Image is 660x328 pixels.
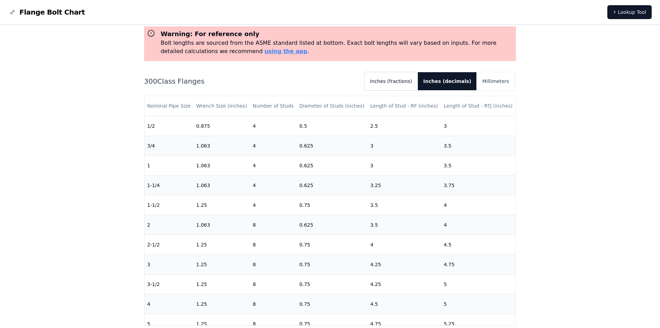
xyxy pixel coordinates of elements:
td: 2 [144,215,194,235]
td: 1 [144,155,194,175]
td: 0.75 [297,254,368,274]
th: Nominal Pipe Size [144,96,194,116]
td: 3 [144,254,194,274]
h3: Warning: For reference only [161,29,513,39]
td: 4.75 [441,254,516,274]
td: 5 [441,294,516,314]
td: 0.75 [297,195,368,215]
td: 3/4 [144,136,194,155]
td: 1.063 [193,136,250,155]
td: 8 [250,235,297,254]
td: 5 [441,274,516,294]
td: 3.5 [441,155,516,175]
td: 3-1/2 [144,274,194,294]
img: Flange Bolt Chart Logo [8,8,17,16]
td: 0.5 [297,116,368,136]
th: Length of Stud - RF (inches) [368,96,441,116]
td: 1.25 [193,195,250,215]
td: 4.25 [368,254,441,274]
td: 1.25 [193,254,250,274]
td: 1.063 [193,215,250,235]
td: 0.625 [297,155,368,175]
td: 3.25 [368,175,441,195]
td: 8 [250,294,297,314]
td: 0.625 [297,136,368,155]
button: Millimeters [477,72,514,90]
td: 4 [441,215,516,235]
th: Wrench Size (inches) [193,96,250,116]
a: using the app [264,48,307,54]
td: 4 [250,116,297,136]
td: 3.5 [368,215,441,235]
td: 4 [250,155,297,175]
td: 1/2 [144,116,194,136]
a: Flange Bolt Chart LogoFlange Bolt Chart [8,7,85,17]
td: 3 [368,155,441,175]
td: 2-1/2 [144,235,194,254]
td: 3.5 [441,136,516,155]
td: 1.063 [193,175,250,195]
td: 4.25 [368,274,441,294]
td: 0.625 [297,215,368,235]
td: 4 [250,136,297,155]
td: 3.75 [441,175,516,195]
td: 4 [250,175,297,195]
td: 3 [441,116,516,136]
td: 4 [144,294,194,314]
td: 8 [250,215,297,235]
td: 8 [250,274,297,294]
td: 4.5 [441,235,516,254]
td: 4 [368,235,441,254]
td: 4 [441,195,516,215]
td: 0.75 [297,274,368,294]
td: 4 [250,195,297,215]
td: 4.5 [368,294,441,314]
span: Flange Bolt Chart [19,7,85,17]
td: 0.75 [297,294,368,314]
td: 1-1/2 [144,195,194,215]
td: 0.625 [297,175,368,195]
p: Bolt lengths are sourced from the ASME standard listed at bottom. Exact bolt lengths will vary ba... [161,39,513,56]
button: Inches (fractions) [364,72,418,90]
td: 2.5 [368,116,441,136]
td: 1.25 [193,235,250,254]
td: 1.25 [193,274,250,294]
td: 3 [368,136,441,155]
h2: 300 Class Flanges [144,76,359,86]
td: 1.063 [193,155,250,175]
td: 0.75 [297,235,368,254]
a: ⚡ Lookup Tool [607,5,652,19]
td: 8 [250,254,297,274]
th: Length of Stud - RTJ (inches) [441,96,516,116]
td: 1-1/4 [144,175,194,195]
td: 0.875 [193,116,250,136]
td: 3.5 [368,195,441,215]
td: 1.25 [193,294,250,314]
th: Diameter of Studs (inches) [297,96,368,116]
button: Inches (decimals) [418,72,477,90]
th: Number of Studs [250,96,297,116]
